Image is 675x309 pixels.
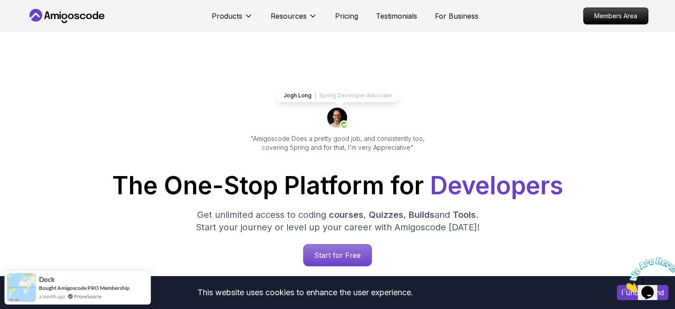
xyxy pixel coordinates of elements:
[271,11,317,28] button: Resources
[39,285,56,291] span: Bought
[74,293,102,300] a: ProveSource
[335,11,358,21] a: Pricing
[327,108,348,129] img: josh long
[212,11,242,21] p: Products
[34,173,641,198] h1: The One-Stop Platform for
[189,209,487,233] p: Get unlimited access to coding , , and . Start your journey or level up your career with Amigosco...
[303,244,372,266] a: Start for Free
[435,11,478,21] a: For Business
[4,4,59,39] img: Chat attention grabber
[584,8,648,24] p: Members Area
[57,285,130,291] a: Amigoscode PRO Membership
[4,4,7,11] span: 1
[304,245,371,266] p: Start for Free
[409,209,434,220] span: Builds
[7,283,604,302] div: This website uses cookies to enhance the user experience.
[39,276,55,283] span: Dock
[430,171,563,200] span: Developers
[376,11,417,21] a: Testimonials
[212,11,253,28] button: Products
[284,92,312,99] p: Jogh Long
[620,253,675,296] iframe: chat widget
[617,285,668,300] button: Accept cookies
[7,273,36,302] img: provesource social proof notification image
[583,8,648,24] a: Members Area
[238,134,437,152] p: "Amigoscode Does a pretty good job, and consistently too, covering Spring and for that, I'm very ...
[453,209,476,220] span: Tools
[39,293,65,300] span: a month ago
[271,11,307,21] p: Resources
[369,209,403,220] span: Quizzes
[319,92,392,99] p: Spring Developer Advocate
[329,209,363,220] span: courses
